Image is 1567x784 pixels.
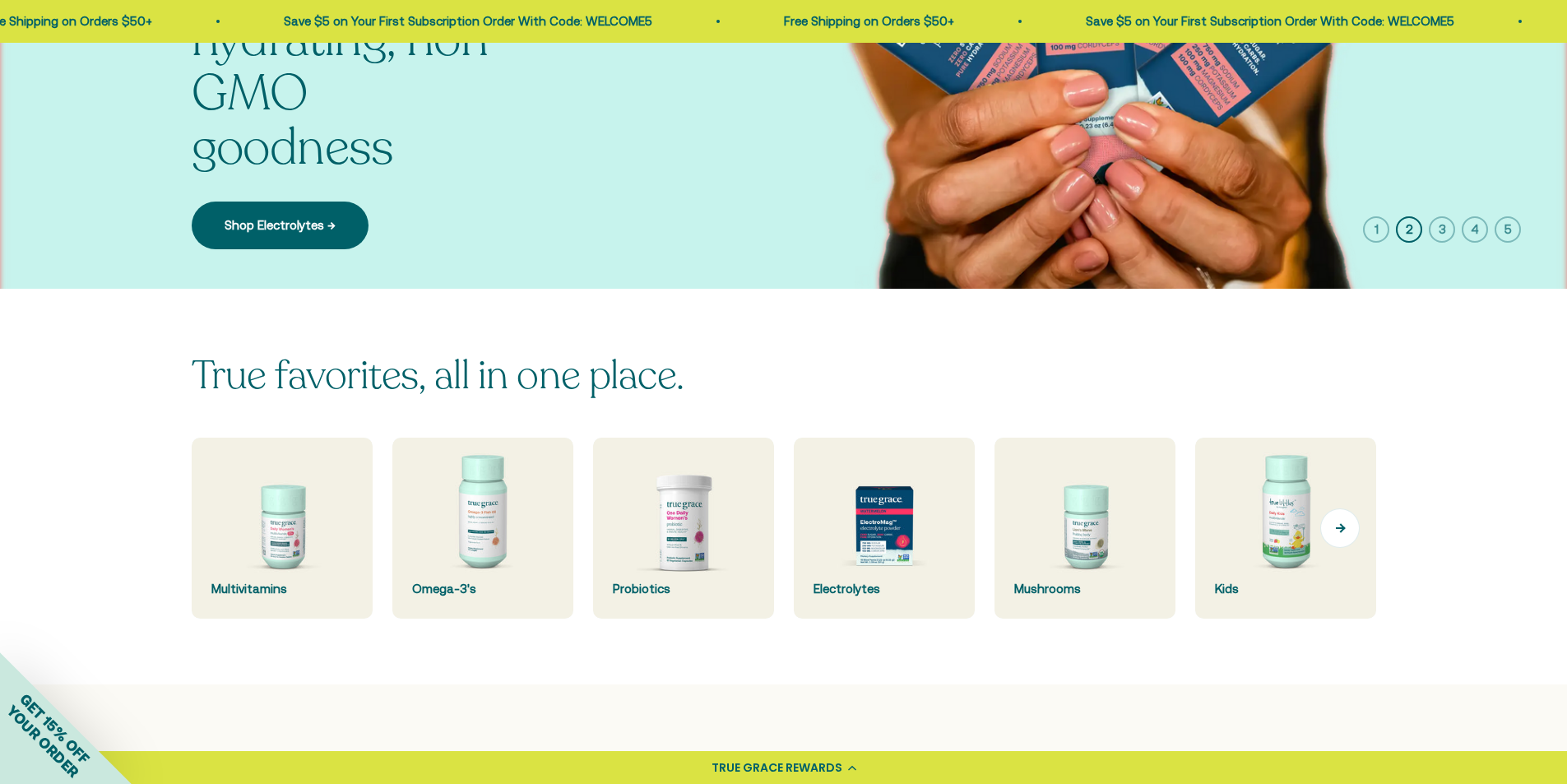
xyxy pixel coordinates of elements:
[613,579,754,599] div: Probiotics
[1215,579,1356,599] div: Kids
[1495,216,1521,243] button: 5
[412,579,554,599] div: Omega-3's
[1363,216,1389,243] button: 1
[1396,216,1422,243] button: 2
[192,202,369,249] a: Shop Electrolytes →
[712,759,842,777] div: TRUE GRACE REWARDS
[593,438,774,619] a: Probiotics
[267,12,636,31] p: Save $5 on Your First Subscription Order With Code: WELCOME5
[994,438,1175,619] a: Mushrooms
[211,579,353,599] div: Multivitamins
[1014,579,1156,599] div: Mushrooms
[192,349,684,402] split-lines: True favorites, all in one place.
[767,14,938,28] a: Free Shipping on Orders $50+
[1429,216,1455,243] button: 3
[16,690,93,767] span: GET 15% OFF
[1069,12,1438,31] p: Save $5 on Your First Subscription Order With Code: WELCOME5
[794,438,975,619] a: Electrolytes
[814,579,955,599] div: Electrolytes
[1195,438,1376,619] a: Kids
[1462,216,1488,243] button: 4
[392,438,573,619] a: Omega-3's
[192,438,373,619] a: Multivitamins
[3,702,82,781] span: YOUR ORDER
